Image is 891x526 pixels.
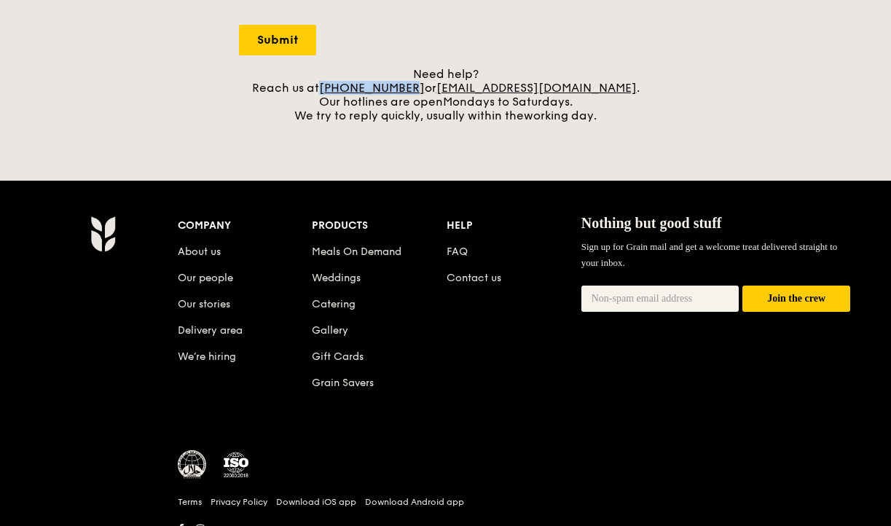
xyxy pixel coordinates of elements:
input: Submit [239,25,316,55]
div: Products [312,216,447,236]
input: Non-spam email address [581,286,739,312]
div: Company [178,216,313,236]
span: Mondays to Saturdays. [443,95,573,109]
a: Our people [178,272,233,284]
a: Terms [178,496,202,508]
a: We’re hiring [178,350,236,363]
a: Our stories [178,298,230,310]
span: Sign up for Grain mail and get a welcome treat delivered straight to your inbox. [581,241,838,268]
a: [EMAIL_ADDRESS][DOMAIN_NAME] [436,81,637,95]
span: Nothing but good stuff [581,215,722,231]
a: Download Android app [365,496,464,508]
a: Gallery [312,324,348,337]
a: Grain Savers [312,377,374,389]
a: Download iOS app [276,496,356,508]
img: MUIS Halal Certified [178,450,207,479]
a: Contact us [447,272,501,284]
a: Gift Cards [312,350,364,363]
a: Weddings [312,272,361,284]
div: Help [447,216,581,236]
button: Join the crew [742,286,850,313]
a: Privacy Policy [211,496,267,508]
img: Grain [90,216,116,252]
a: About us [178,246,221,258]
div: Need help? Reach us at or . Our hotlines are open We try to reply quickly, usually within the [239,67,653,122]
a: Meals On Demand [312,246,401,258]
a: Delivery area [178,324,243,337]
a: [PHONE_NUMBER] [319,81,425,95]
a: Catering [312,298,356,310]
a: FAQ [447,246,468,258]
span: working day. [524,109,597,122]
img: ISO Certified [221,450,251,479]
